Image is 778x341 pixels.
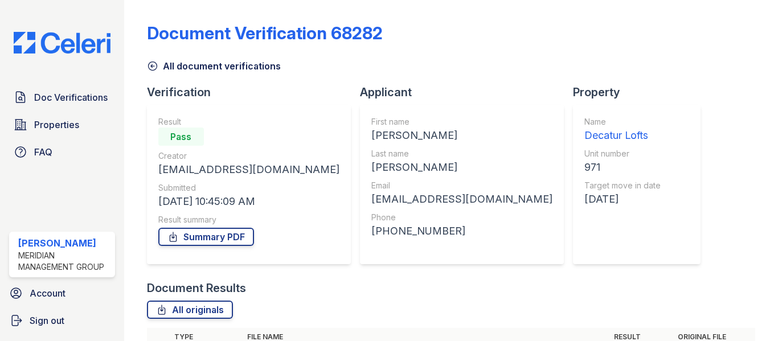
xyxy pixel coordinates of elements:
div: Property [573,84,710,100]
div: Target move in date [584,180,661,191]
div: Document Results [147,280,246,296]
a: Name Decatur Lofts [584,116,661,143]
div: Pass [158,128,204,146]
div: Meridian Management Group [18,250,110,273]
a: All originals [147,301,233,319]
div: [DATE] 10:45:09 AM [158,194,339,209]
a: Doc Verifications [9,86,115,109]
div: [DATE] [584,191,661,207]
div: Name [584,116,661,128]
div: Verification [147,84,360,100]
div: [PERSON_NAME] [18,236,110,250]
div: 971 [584,159,661,175]
span: Properties [34,118,79,132]
div: Result summary [158,214,339,225]
div: Result [158,116,339,128]
img: CE_Logo_Blue-a8612792a0a2168367f1c8372b55b34899dd931a85d93a1a3d3e32e68fde9ad4.png [5,32,120,54]
div: [PERSON_NAME] [371,128,552,143]
a: FAQ [9,141,115,163]
div: First name [371,116,552,128]
a: Sign out [5,309,120,332]
span: FAQ [34,145,52,159]
div: Submitted [158,182,339,194]
div: [PHONE_NUMBER] [371,223,552,239]
a: Properties [9,113,115,136]
div: [EMAIL_ADDRESS][DOMAIN_NAME] [158,162,339,178]
div: Applicant [360,84,573,100]
div: [EMAIL_ADDRESS][DOMAIN_NAME] [371,191,552,207]
div: Unit number [584,148,661,159]
a: All document verifications [147,59,281,73]
div: Last name [371,148,552,159]
div: [PERSON_NAME] [371,159,552,175]
span: Doc Verifications [34,91,108,104]
div: Document Verification 68282 [147,23,383,43]
span: Sign out [30,314,64,327]
span: Account [30,286,65,300]
a: Summary PDF [158,228,254,246]
div: Phone [371,212,552,223]
div: Creator [158,150,339,162]
a: Account [5,282,120,305]
div: Decatur Lofts [584,128,661,143]
div: Email [371,180,552,191]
